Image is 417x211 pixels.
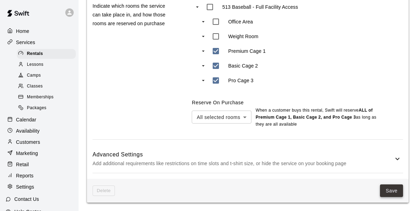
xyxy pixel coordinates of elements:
[16,172,34,179] p: Reports
[16,161,29,168] p: Retail
[93,2,173,28] p: Indicate which rooms the service can take place in, and how those rooms are reserved on purchase
[192,100,243,105] label: Reserve On Purchase
[17,71,76,80] div: Camps
[17,82,76,91] div: Classes
[16,116,36,123] p: Calendar
[192,111,251,124] div: All selected rooms
[16,183,34,190] p: Settings
[16,127,40,134] p: Availability
[27,72,41,79] span: Camps
[27,50,43,57] span: Rentals
[6,170,73,181] a: Reports
[27,61,44,68] span: Lessons
[17,49,76,59] div: Rentals
[17,92,76,102] div: Memberships
[6,26,73,36] a: Home
[6,137,73,147] a: Customers
[228,62,258,69] p: Basic Cage 2
[256,107,378,128] p: When a customer buys this rental , Swift will reserve as long as they are all available
[27,94,53,101] span: Memberships
[228,77,253,84] p: Pro Cage 3
[16,39,35,46] p: Services
[17,81,79,92] a: Classes
[228,33,258,40] p: Weight Room
[93,159,393,168] p: Add additional requirements like restrictions on time slots and t-shirt size, or hide the service...
[17,92,79,103] a: Memberships
[14,196,39,203] p: Contact Us
[17,48,79,59] a: Rentals
[6,37,73,48] a: Services
[6,148,73,159] a: Marketing
[16,150,38,157] p: Marketing
[6,182,73,192] a: Settings
[93,150,393,159] h6: Advanced Settings
[16,139,40,146] p: Customers
[17,60,76,70] div: Lessons
[228,18,253,25] p: Office Area
[27,105,46,112] span: Packages
[380,184,403,197] button: Save
[17,70,79,81] a: Camps
[222,3,298,10] p: 513 Baseball - Full Facility Access
[93,185,115,196] span: This rental can't be deleted because its tied to: credits,
[6,159,73,170] a: Retail
[17,103,76,113] div: Packages
[17,103,79,114] a: Packages
[27,83,43,90] span: Classes
[6,126,73,136] a: Availability
[228,48,265,55] p: Premium Cage 1
[16,28,29,35] p: Home
[6,114,73,125] a: Calendar
[17,59,79,70] a: Lessons
[93,145,403,173] div: Advanced SettingsAdd additional requirements like restrictions on time slots and t-shirt size, or...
